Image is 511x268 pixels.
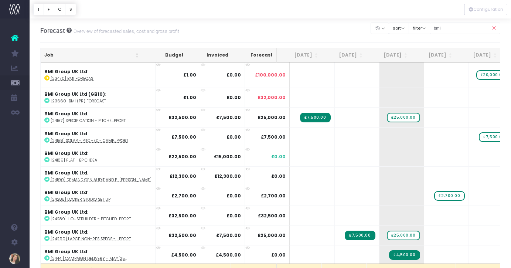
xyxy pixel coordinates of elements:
strong: £0.00 [226,193,241,199]
strong: £2,700.00 [171,193,196,199]
td: : [41,127,156,147]
strong: £32,500.00 [168,213,196,219]
td: : [41,166,156,186]
strong: £32,500.00 [168,114,196,121]
abbr: [24441] Campaign delivery - May '25 [51,256,127,261]
abbr: [24189] Flat - EPIC Idea [51,157,97,163]
th: Forecast [232,48,277,62]
th: Jun 25: activate to sort column ascending [277,48,322,62]
span: £2,700.00 [261,193,286,199]
span: £32,000.00 [258,94,286,101]
span: Streamtime Invoice: ST7026 – Campaign delivery - May '25 [389,250,420,260]
span: wayahead Sales Forecast Item [387,113,420,122]
div: Vertical button group [464,4,507,15]
span: £32,500.00 [258,213,286,219]
span: wayahead Sales Forecast Item [434,191,464,201]
td: : [41,225,156,245]
th: Sep 25: activate to sort column ascending [411,48,456,62]
td: : [41,62,156,88]
strong: £0.00 [226,213,241,219]
span: Forecast [40,27,65,34]
input: Search... [430,23,501,34]
span: £7,500.00 [261,134,286,140]
span: £0.00 [271,153,286,160]
strong: £12,300.00 [170,173,196,179]
strong: £32,500.00 [168,232,196,238]
strong: BMI Group UK Ltd [44,68,87,75]
strong: £7,500.00 [216,232,241,238]
strong: £1.00 [183,72,196,78]
span: £100,000.00 [255,72,286,78]
span: wayahead Sales Forecast Item [387,231,420,240]
strong: BMI Group UK Ltd [44,189,87,196]
button: sort [389,23,409,34]
strong: £1.00 [183,94,196,101]
td: : [41,147,156,166]
strong: £0.00 [226,134,241,140]
strong: BMI Group UK Ltd (GB10) [44,91,105,97]
button: T [33,4,44,15]
span: Streamtime Invoice: ST6978 – Large Non-Res Specs - Flat - Campaign Support [345,231,375,240]
span: wayahead Sales Forecast Item [479,132,509,142]
th: Aug 25: activate to sort column ascending [367,48,411,62]
td: : [41,245,156,265]
strong: £0.00 [226,94,241,101]
strong: £7,500.00 [171,134,196,140]
td: : [41,107,156,127]
th: Jul 25: activate to sort column ascending [322,48,367,62]
strong: £12,300.00 [214,173,241,179]
td: : [41,186,156,206]
strong: BMI Group UK Ltd [44,229,87,235]
abbr: [23660] BMI (PR) Forecast [51,98,106,104]
strong: BMI Group UK Ltd [44,150,87,156]
span: £0.00 [271,252,286,258]
strong: £4,500.00 [216,252,241,258]
th: Job: activate to sort column ascending [41,48,143,62]
span: Streamtime Invoice: ST6931 – Specification - Pitched - Campaign Support [300,113,330,122]
abbr: [24190] Demand gen audit and planning and campaign delivery [51,177,151,183]
strong: BMI Group UK Ltd [44,170,87,176]
td: : [41,206,156,225]
abbr: [24187] Specification - Pitched - Campaign Support [51,118,126,123]
strong: BMI Group UK Ltd [44,130,87,137]
strong: £15,000.00 [214,153,241,160]
strong: BMI Group UK Ltd [44,209,87,215]
img: images/default_profile_image.png [9,253,20,264]
th: Budget [143,48,187,62]
button: S [65,4,76,15]
small: Overview of forecasted sales, cost and gross profit [72,27,179,34]
abbr: [24290] Large Non-Res Specs - Flat - Campaign Support [51,236,131,242]
th: Oct 25: activate to sort column ascending [456,48,501,62]
span: £25,000.00 [258,232,286,239]
abbr: [23470] BMI Forecast [51,76,95,81]
button: Configuration [464,4,507,15]
td: : [41,88,156,107]
abbr: [24289] Housebuilder - Pitched - Campaign Support [51,216,131,222]
abbr: [24288] Looker Studio set up [51,197,110,202]
button: filter [409,23,430,34]
strong: BMI Group UK Ltd [44,248,87,255]
strong: £4,500.00 [171,252,196,258]
strong: £0.00 [226,72,241,78]
button: C [54,4,66,15]
strong: £7,500.00 [216,114,241,121]
button: F [44,4,54,15]
span: £25,000.00 [258,114,286,121]
span: wayahead Sales Forecast Item [476,70,510,80]
span: £0.00 [271,173,286,180]
strong: £22,500.00 [168,153,196,160]
abbr: [24188] Solar - Pitched - Campaign Support [51,138,128,143]
div: Vertical button group [33,4,76,15]
strong: BMI Group UK Ltd [44,111,87,117]
th: Invoiced [187,48,232,62]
